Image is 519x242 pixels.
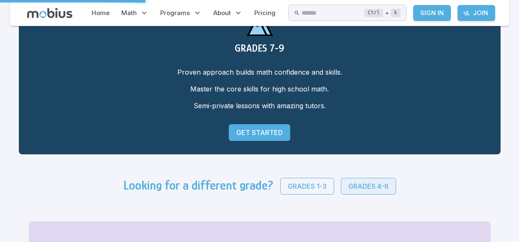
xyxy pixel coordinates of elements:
kbd: k [391,9,400,17]
p: Proven approach builds math confidence and skills. [32,67,487,77]
p: Grades 4-6 [348,181,389,191]
a: Get Started [229,124,290,141]
p: Get Started [236,128,283,138]
a: Grades 1-3 [280,178,334,195]
span: Math [121,8,137,18]
p: Semi-private lessons with amazing tutors. [32,101,487,111]
a: Grades 4-6 [341,178,396,195]
a: Pricing [252,3,278,23]
span: About [213,8,231,18]
div: + [364,8,400,18]
p: Master the core skills for high school math. [32,84,487,94]
span: Programs [160,8,190,18]
p: Grades 1-3 [288,181,327,191]
h3: Looking for a different grade? [123,178,274,195]
h3: GRADES 7-9 [32,42,487,54]
a: Join [458,5,495,21]
a: Sign In [413,5,451,21]
a: Home [89,3,112,23]
kbd: Ctrl [364,9,383,17]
